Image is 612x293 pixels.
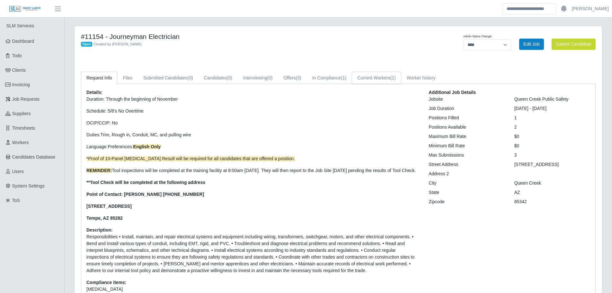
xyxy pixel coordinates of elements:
[401,72,441,84] a: Worker history
[86,192,204,197] strong: Point of Contact: [PERSON_NAME] [PHONE_NUMBER]
[424,133,509,140] div: Maximum Bill Rate
[86,96,419,103] p: Duration: Through the beginning of November
[138,72,199,84] a: Submitted Candidates
[12,183,45,188] span: System Settings
[424,96,509,103] div: Jobsite
[133,144,161,149] span: English Only
[81,32,377,41] h4: #11154 - Journeyman Electrician
[12,125,35,131] span: Timesheets
[572,5,609,12] a: [PERSON_NAME]
[341,75,346,80] span: (1)
[12,68,26,73] span: Clients
[424,152,509,159] div: Max Submissions
[12,39,34,44] span: Dashboard
[510,161,595,168] div: [STREET_ADDRESS]
[86,280,126,285] b: Compliance items:
[278,72,307,84] a: Offers
[12,111,31,116] span: Suppliers
[352,72,401,84] a: Current Workers
[519,39,544,50] a: Edit Job
[12,154,56,160] span: Candidates Database
[12,198,20,203] span: ToS
[12,82,30,87] span: Invoicing
[267,75,273,80] span: (0)
[86,168,112,173] span: REMINDER:
[81,42,92,47] span: Open
[424,189,509,196] div: State
[307,72,352,84] a: In Compliance
[424,105,509,112] div: Job Duration
[81,72,117,84] a: Request Info
[463,34,492,39] label: Admin Status Change:
[552,39,596,50] button: Submit Candidate
[86,286,419,293] li: [MEDICAL_DATA]
[238,72,278,84] a: Interviewing
[424,170,509,177] div: Address 2
[424,180,509,187] div: City
[502,3,556,14] input: Search
[6,23,34,28] span: SLM Services
[227,75,232,80] span: (0)
[86,143,419,150] p: Language Preferences:
[188,75,193,80] span: (0)
[510,152,595,159] div: 3
[12,169,24,174] span: Users
[86,227,113,233] b: Description:
[424,114,509,121] div: Positions Filled
[296,75,301,80] span: (0)
[390,75,396,80] span: (1)
[101,132,191,137] span: Trim, Rough in, Conduit, MC, and pulling wire
[424,142,509,149] div: Minimum Bill Rate
[86,215,123,221] strong: Tempe, AZ 85282
[510,198,595,205] div: 85342
[86,108,419,114] p: Schedule: 5/8's No Overtime
[86,233,419,274] p: Responsibilities • Install, maintain, and repair electrical systems and equipment including wirin...
[424,124,509,131] div: Positions Available
[86,204,132,209] strong: [STREET_ADDRESS]
[510,180,595,187] div: Queen Creek
[510,96,595,103] div: Queen Creek Public Safety
[510,114,595,121] div: 1
[510,124,595,131] div: 2
[424,198,509,205] div: Zipcode
[510,142,595,149] div: $0
[510,133,595,140] div: $0
[86,90,103,95] b: Details:
[93,42,142,46] span: Created by [PERSON_NAME]
[424,161,509,168] div: Street Address
[86,132,419,138] p: Duties:
[86,167,419,174] p: Tool inspections will be completed at the training facility at 8:00am [DATE]. They will then repo...
[12,96,40,102] span: Job Requests
[510,105,595,112] div: [DATE] - [DATE]
[9,5,41,13] img: SLM Logo
[86,156,295,161] span: *Proof of 10-Panel [MEDICAL_DATA] Result will be required for all candidates that are offered a p...
[199,72,238,84] a: Candidates
[86,180,205,185] strong: **Tool Check will be completed at the following address
[12,140,29,145] span: Workers
[86,120,419,126] p: OCIP/CCIP: No
[429,90,476,95] b: Additional Job Details
[510,189,595,196] div: AZ
[117,72,138,84] a: Files
[12,53,22,58] span: Todo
